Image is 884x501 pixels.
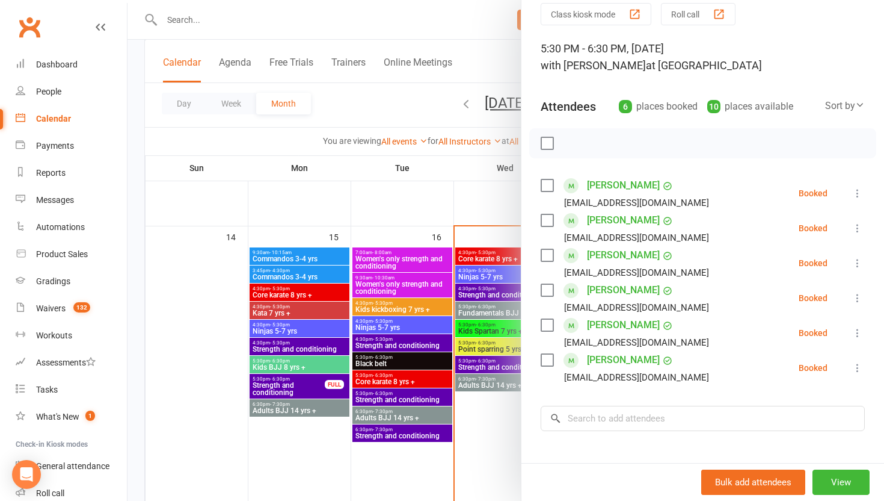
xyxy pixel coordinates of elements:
div: Sort by [825,98,865,114]
button: Class kiosk mode [541,3,651,25]
a: Dashboard [16,51,127,78]
div: Gradings [36,276,70,286]
div: Roll call [36,488,64,498]
div: Product Sales [36,249,88,259]
div: [EMAIL_ADDRESS][DOMAIN_NAME] [564,300,709,316]
a: People [16,78,127,105]
div: What's New [36,412,79,422]
button: View [812,470,870,495]
a: Product Sales [16,241,127,268]
span: 132 [73,302,90,313]
div: Booked [799,364,827,372]
div: [EMAIL_ADDRESS][DOMAIN_NAME] [564,195,709,211]
div: [EMAIL_ADDRESS][DOMAIN_NAME] [564,230,709,246]
a: Gradings [16,268,127,295]
a: Assessments [16,349,127,376]
a: [PERSON_NAME] [587,316,660,335]
button: Roll call [661,3,735,25]
div: 10 [707,100,720,113]
a: [PERSON_NAME] [587,350,660,370]
div: Booked [799,189,827,198]
div: Workouts [36,331,72,340]
div: 6 [619,100,632,113]
div: Messages [36,195,74,205]
a: [PERSON_NAME] [587,246,660,265]
div: People [36,87,61,96]
a: Workouts [16,322,127,349]
button: Bulk add attendees [701,470,805,495]
a: Waivers 132 [16,295,127,322]
div: Calendar [36,114,71,123]
a: Payments [16,132,127,160]
div: Payments [36,141,74,151]
div: [EMAIL_ADDRESS][DOMAIN_NAME] [564,335,709,350]
a: Automations [16,214,127,241]
a: Reports [16,160,127,187]
input: Search to add attendees [541,406,865,431]
a: Tasks [16,376,127,403]
div: Booked [799,329,827,337]
span: with [PERSON_NAME] [541,59,646,72]
div: places available [707,98,793,115]
div: [EMAIL_ADDRESS][DOMAIN_NAME] [564,370,709,385]
div: places booked [619,98,698,115]
a: [PERSON_NAME] [587,211,660,230]
a: What's New1 [16,403,127,431]
div: Attendees [541,98,596,115]
div: Dashboard [36,60,78,69]
a: [PERSON_NAME] [587,281,660,300]
div: Tasks [36,385,58,394]
span: 1 [85,411,95,421]
span: at [GEOGRAPHIC_DATA] [646,59,762,72]
div: 5:30 PM - 6:30 PM, [DATE] [541,40,865,74]
div: [EMAIL_ADDRESS][DOMAIN_NAME] [564,265,709,281]
a: Calendar [16,105,127,132]
a: [PERSON_NAME] [587,176,660,195]
div: General attendance [36,461,109,471]
div: Open Intercom Messenger [12,460,41,489]
div: Booked [799,259,827,267]
div: Waivers [36,303,66,313]
div: Assessments [36,358,96,367]
a: General attendance kiosk mode [16,453,127,480]
div: Booked [799,294,827,302]
a: Messages [16,187,127,214]
div: Booked [799,224,827,232]
a: Clubworx [14,12,45,42]
div: Automations [36,222,85,232]
div: Reports [36,168,66,178]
